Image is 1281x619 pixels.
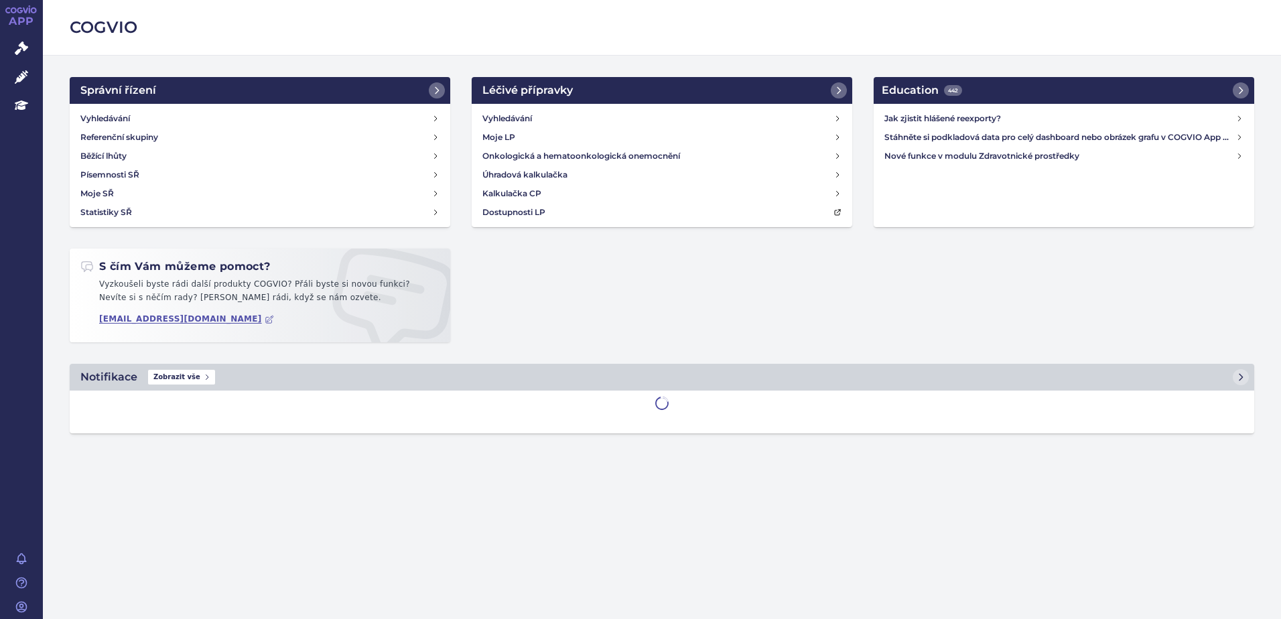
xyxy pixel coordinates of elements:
h2: Notifikace [80,369,137,385]
a: Stáhněte si podkladová data pro celý dashboard nebo obrázek grafu v COGVIO App modulu Analytics [879,128,1249,147]
a: Onkologická a hematoonkologická onemocnění [477,147,847,165]
h4: Onkologická a hematoonkologická onemocnění [482,149,680,163]
a: Jak zjistit hlášené reexporty? [879,109,1249,128]
h4: Písemnosti SŘ [80,168,139,182]
a: Vyhledávání [477,109,847,128]
a: Dostupnosti LP [477,203,847,222]
h2: Education [882,82,962,98]
a: Nové funkce v modulu Zdravotnické prostředky [879,147,1249,165]
h4: Úhradová kalkulačka [482,168,567,182]
h2: COGVIO [70,16,1254,39]
a: Léčivé přípravky [472,77,852,104]
h4: Statistiky SŘ [80,206,132,219]
a: Běžící lhůty [75,147,445,165]
a: Správní řízení [70,77,450,104]
a: Písemnosti SŘ [75,165,445,184]
h2: Léčivé přípravky [482,82,573,98]
span: Zobrazit vše [148,370,215,385]
h4: Stáhněte si podkladová data pro celý dashboard nebo obrázek grafu v COGVIO App modulu Analytics [884,131,1235,144]
h2: S čím Vám můžeme pomoct? [80,259,271,274]
h4: Vyhledávání [80,112,130,125]
span: 442 [944,85,962,96]
a: Vyhledávání [75,109,445,128]
a: Kalkulačka CP [477,184,847,203]
h4: Nové funkce v modulu Zdravotnické prostředky [884,149,1235,163]
h4: Moje LP [482,131,515,144]
h4: Dostupnosti LP [482,206,545,219]
h4: Referenční skupiny [80,131,158,144]
h2: Správní řízení [80,82,156,98]
h4: Moje SŘ [80,187,114,200]
a: Moje SŘ [75,184,445,203]
a: Statistiky SŘ [75,203,445,222]
h4: Jak zjistit hlášené reexporty? [884,112,1235,125]
a: Referenční skupiny [75,128,445,147]
a: Education442 [874,77,1254,104]
a: [EMAIL_ADDRESS][DOMAIN_NAME] [99,314,274,324]
h4: Běžící lhůty [80,149,127,163]
p: Vyzkoušeli byste rádi další produkty COGVIO? Přáli byste si novou funkci? Nevíte si s něčím rady?... [80,278,440,309]
h4: Vyhledávání [482,112,532,125]
a: Úhradová kalkulačka [477,165,847,184]
a: NotifikaceZobrazit vše [70,364,1254,391]
h4: Kalkulačka CP [482,187,541,200]
a: Moje LP [477,128,847,147]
